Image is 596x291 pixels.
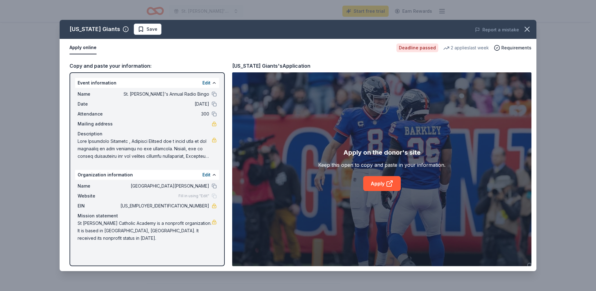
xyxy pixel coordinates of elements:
a: Apply [363,176,401,191]
span: Date [78,100,119,108]
span: Name [78,90,119,98]
div: [US_STATE] Giants's Application [232,62,310,70]
div: [US_STATE] Giants [70,24,120,34]
div: 2 applies last week [443,44,489,52]
button: Edit [202,79,210,87]
span: Attendance [78,110,119,118]
span: [GEOGRAPHIC_DATA][PERSON_NAME] [119,182,209,190]
span: [US_EMPLOYER_IDENTIFICATION_NUMBER] [119,202,209,210]
span: Fill in using "Edit" [178,193,209,198]
div: Apply on the donor's site [343,148,421,157]
div: Deadline passed [396,43,438,52]
span: St. [PERSON_NAME]'s Annual Radio Bingo [119,90,209,98]
span: Save [147,25,157,33]
span: Mailing address [78,120,119,128]
span: 300 [119,110,209,118]
div: Mission statement [78,212,217,220]
span: Lore Ipsumdolo Sitametc , Adipisci Elitsed doe t incid utla et dol magnaaliq en adm veniamqu no e... [78,138,212,160]
button: Report a mistake [475,26,519,34]
div: Description [78,130,217,138]
span: Requirements [501,44,531,52]
span: Name [78,182,119,190]
button: Requirements [494,44,531,52]
div: Organization information [75,170,219,180]
div: Copy and paste your information: [70,62,225,70]
span: [DATE] [119,100,209,108]
button: Edit [202,171,210,179]
span: St [PERSON_NAME] Catholic Academy is a nonprofit organization. It is based in [GEOGRAPHIC_DATA], ... [78,220,212,242]
div: Event information [75,78,219,88]
div: Keep this open to copy and paste in your information. [318,161,445,169]
button: Save [134,24,161,35]
button: Apply online [70,41,97,54]
span: Website [78,192,119,200]
span: EIN [78,202,119,210]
